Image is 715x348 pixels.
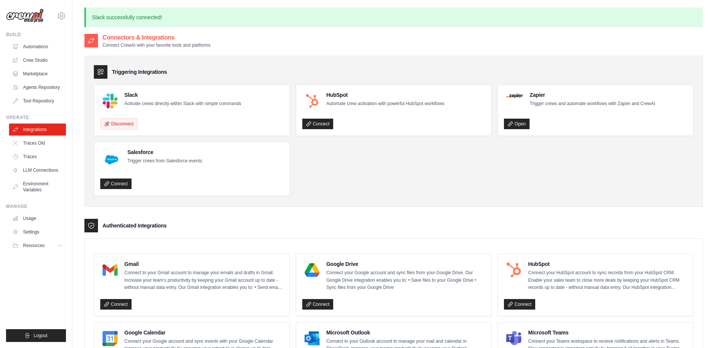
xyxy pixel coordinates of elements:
[506,331,521,346] img: Microsoft Teams Logo
[326,91,444,99] h4: HubSpot
[84,8,703,27] p: Slack successfully connected!
[302,119,334,129] a: Connect
[9,124,66,136] a: Integrations
[9,151,66,163] a: Traces
[124,329,283,336] h4: Google Calendar
[6,203,66,209] div: Manage
[326,329,485,336] h4: Microsoft Outlook
[100,179,132,189] a: Connect
[9,81,66,93] a: Agents Repository
[6,329,66,342] button: Logout
[528,329,687,336] h4: Microsoft Teams
[112,68,167,76] h3: Triggering Integrations
[9,95,66,107] a: Tool Repository
[103,33,210,42] h2: Connectors & Integrations
[124,100,241,108] p: Activate crews directly within Slack with simple commands
[6,9,44,23] img: Logo
[34,333,47,339] span: Logout
[9,54,66,66] a: Crew Studio
[9,41,66,53] a: Automations
[326,100,444,108] p: Automate crew activation with powerful HubSpot workflows
[6,114,66,121] div: Operate
[103,331,118,346] img: Google Calendar Logo
[23,243,44,249] span: Resources
[9,164,66,176] a: LLM Connections
[103,263,118,278] img: Gmail Logo
[103,93,118,108] img: Slack Logo
[103,222,167,229] h3: Authenticated Integrations
[528,260,687,268] h4: HubSpot
[9,212,66,224] a: Usage
[305,263,320,278] img: Google Drive Logo
[124,269,283,292] p: Connect to your Gmail account to manage your emails and drafts in Gmail. Increase your team’s pro...
[100,118,138,130] button: Disconnect
[9,178,66,196] a: Environment Variables
[326,269,485,292] p: Connect your Google account and sync files from your Google Drive. Our Google Drive integration e...
[530,100,655,108] p: Trigger crews and automate workflows with Zapier and CrewAI
[9,68,66,80] a: Marketplace
[528,269,687,292] p: Connect your HubSpot account to sync records from your HubSpot CRM. Enable your sales team to clo...
[506,263,521,278] img: HubSpot Logo
[124,260,283,268] h4: Gmail
[124,91,241,99] h4: Slack
[103,42,210,48] p: Connect CrewAI with your favorite tools and platforms
[302,299,334,310] a: Connect
[326,260,485,268] h4: Google Drive
[127,148,202,156] h4: Salesforce
[9,137,66,149] a: Traces Old
[127,157,202,165] p: Trigger crews from Salesforce events
[6,32,66,38] div: Build
[305,93,320,108] img: HubSpot Logo
[504,299,535,310] a: Connect
[530,91,655,99] h4: Zapier
[9,240,66,252] button: Resources
[9,226,66,238] a: Settings
[100,299,132,310] a: Connect
[504,119,529,129] a: Open
[103,151,121,169] img: Salesforce Logo
[305,331,320,346] img: Microsoft Outlook Logo
[506,93,523,98] img: Zapier Logo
